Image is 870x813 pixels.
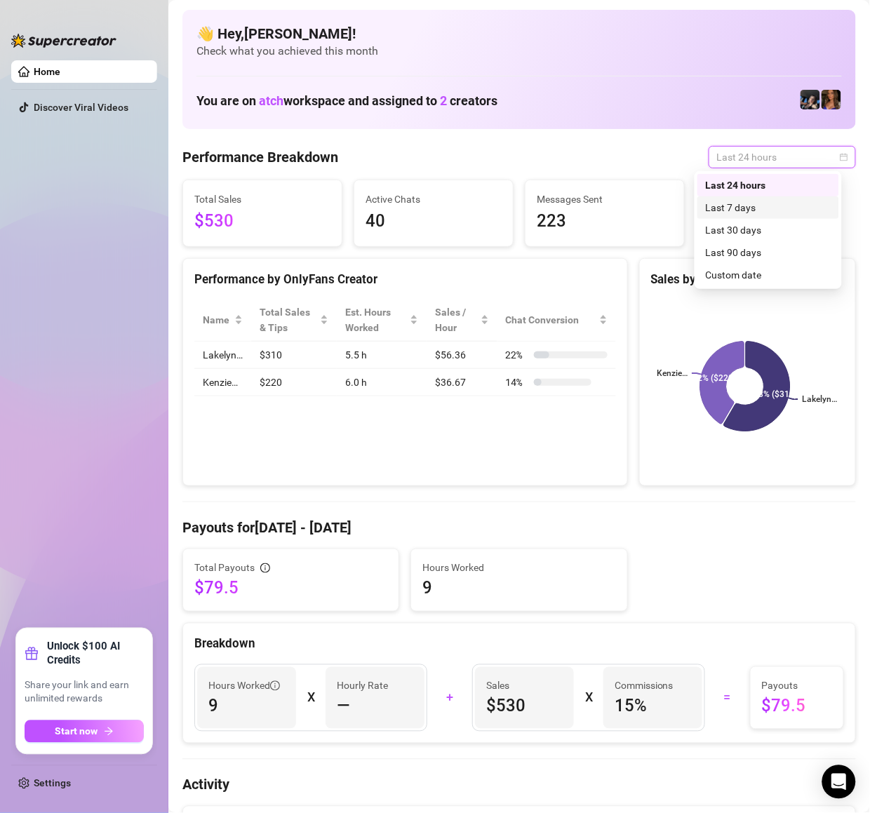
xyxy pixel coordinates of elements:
span: $79.5 [762,695,832,718]
strong: Unlock $100 AI Credits [47,640,144,668]
span: Hours Worked [422,560,615,576]
a: Discover Viral Videos [34,102,128,113]
div: Open Intercom Messenger [822,765,856,799]
h4: Activity [182,775,856,795]
article: Commissions [615,678,674,694]
span: 223 [537,208,673,235]
th: Chat Conversion [497,299,616,342]
a: Home [34,66,60,77]
div: Est. Hours Worked [345,304,407,335]
div: Last 24 hours [706,177,831,193]
span: Last 24 hours [717,147,848,168]
div: = [714,687,742,709]
span: $530 [194,208,330,235]
td: $310 [251,342,337,369]
div: Last 7 days [697,196,839,219]
span: info-circle [260,563,270,573]
h1: You are on workspace and assigned to creators [196,93,497,109]
span: 14 % [506,375,528,390]
th: Total Sales & Tips [251,299,337,342]
span: calendar [840,153,848,161]
td: $36.67 [427,369,497,396]
span: 22 % [506,347,528,363]
span: Total Sales [194,192,330,207]
h4: 👋 Hey, [PERSON_NAME] ! [196,24,842,43]
span: Chat Conversion [506,312,596,328]
span: Sales [486,678,563,694]
td: Kenzie… [194,369,251,396]
span: 9 [422,577,615,600]
td: Lakelyn… [194,342,251,369]
span: $79.5 [194,577,387,600]
span: 2 [440,93,447,108]
img: Kenzie [822,90,841,109]
span: Hours Worked [208,678,280,694]
th: Name [194,299,251,342]
h4: Payouts for [DATE] - [DATE] [182,518,856,537]
img: logo-BBDzfeDw.svg [11,34,116,48]
div: Last 30 days [706,222,831,238]
span: Total Sales & Tips [260,304,317,335]
div: X [585,687,592,709]
div: Last 90 days [706,245,831,260]
article: Hourly Rate [337,678,388,694]
span: — [337,695,350,718]
span: 15 % [615,695,691,718]
span: $530 [486,695,563,718]
span: Sales / Hour [435,304,478,335]
span: Check what you achieved this month [196,43,842,59]
span: Share your link and earn unlimited rewards [25,679,144,706]
th: Sales / Hour [427,299,497,342]
div: + [436,687,464,709]
div: Last 24 hours [697,174,839,196]
span: Active Chats [366,192,502,207]
span: 9 [208,695,285,718]
span: info-circle [270,681,280,691]
text: Lakelyn… [803,395,838,405]
div: Breakdown [194,635,844,654]
div: Last 90 days [697,241,839,264]
text: Kenzie… [657,369,688,379]
div: X [307,687,314,709]
div: Custom date [706,267,831,283]
span: Messages Sent [537,192,673,207]
img: Lakelyn [801,90,820,109]
span: 40 [366,208,502,235]
span: Name [203,312,232,328]
span: Start now [55,726,98,737]
span: gift [25,647,39,661]
div: Sales by OnlyFans Creator [651,270,844,289]
td: $220 [251,369,337,396]
td: 5.5 h [337,342,427,369]
span: arrow-right [104,727,114,737]
div: Performance by OnlyFans Creator [194,270,616,289]
td: $56.36 [427,342,497,369]
button: Start nowarrow-right [25,720,144,743]
td: 6.0 h [337,369,427,396]
span: atch [259,93,283,108]
h4: Performance Breakdown [182,147,338,167]
span: Total Payouts [194,560,255,576]
div: Last 30 days [697,219,839,241]
span: Payouts [762,678,832,694]
div: Custom date [697,264,839,286]
a: Settings [34,778,71,789]
div: Last 7 days [706,200,831,215]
